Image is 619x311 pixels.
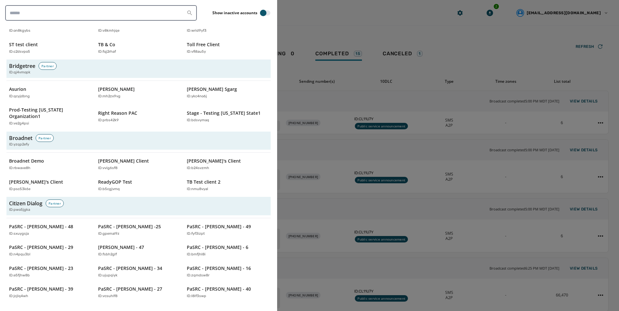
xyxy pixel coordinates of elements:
[96,176,182,195] button: ReadyGOP TestID:b5cgjvmq
[184,155,271,174] button: [PERSON_NAME]'s ClientID:b24svzmh
[96,263,182,281] button: PaSRC - [PERSON_NAME] - 34ID:ujupqiyk
[6,221,93,239] button: PaSRC - [PERSON_NAME] - 48ID:sxuygsja
[187,28,207,34] p: ID: wrid9yf3
[98,158,149,164] p: [PERSON_NAME] Client
[98,252,117,257] p: ID: fsbh2glf
[98,273,118,278] p: ID: ujupqiyk
[184,104,271,129] button: Stage - Testing [US_STATE] State1ID:bdsvymaq
[184,39,271,57] button: Toll Free ClientID:vfi8au5y
[184,263,271,281] button: PaSRC - [PERSON_NAME] - 16ID:zqmdsw8r
[9,252,30,257] p: ID: n4pqu3bl
[9,223,73,230] p: PaSRC - [PERSON_NAME] - 48
[9,158,44,164] p: Broadnet Demo
[98,118,119,123] p: ID: prbs42k9
[6,283,93,302] button: PaSRC - [PERSON_NAME] - 39ID:jcjlq4wh
[6,197,271,215] button: Citizen DialogPartnerID:pwo5jgka
[184,83,271,102] button: [PERSON_NAME] SgargID:ykc4no6j
[96,104,182,129] button: Right Reason PACID:prbs42k9
[9,294,28,299] p: ID: jcjlq4wh
[9,28,30,34] p: ID: on8kgybs
[9,107,84,120] p: Prod-Testing [US_STATE] Organization1
[36,134,54,142] div: Partner
[9,70,30,75] span: ID: qj4vmopk
[96,221,182,239] button: PaSRC - [PERSON_NAME] -25ID:gpemal9z
[6,241,93,260] button: PaSRC - [PERSON_NAME] - 29ID:n4pqu3bl
[187,265,251,272] p: PaSRC - [PERSON_NAME] - 16
[6,176,93,195] button: [PERSON_NAME]'s ClientID:psc53k6e
[187,86,237,92] p: [PERSON_NAME] Sgarg
[46,199,64,207] div: Partner
[96,283,182,302] button: PaSRC - [PERSON_NAME] - 27ID:vcsuhlf8
[96,155,182,174] button: [PERSON_NAME] ClientID:vvig6sf8
[98,231,119,237] p: ID: gpemal9z
[187,286,251,292] p: PaSRC - [PERSON_NAME] - 40
[9,41,38,48] p: ST test client
[9,244,73,251] p: PaSRC - [PERSON_NAME] - 29
[187,110,261,116] p: Stage - Testing [US_STATE] State1
[9,265,73,272] p: PaSRC - [PERSON_NAME] - 23
[6,155,93,174] button: Broadnet DemoID:rbwave8h
[98,86,135,92] p: [PERSON_NAME]
[98,94,120,99] p: ID: mh2zx9vg
[9,134,32,142] h3: Broadnet
[187,187,208,192] p: ID: nmu8vyal
[9,49,30,55] p: ID: c2dsvpo5
[9,199,42,207] h3: Citizen Dialog
[184,176,271,195] button: TB Test client 2ID:nmu8vyal
[98,41,115,48] p: TB & Co
[9,179,63,185] p: [PERSON_NAME]'s Client
[9,166,30,171] p: ID: rbwave8h
[98,223,161,230] p: PaSRC - [PERSON_NAME] -25
[187,244,248,251] p: PaSRC - [PERSON_NAME] - 6
[187,231,205,237] p: ID: fyf3izpt
[187,94,207,99] p: ID: ykc4no6j
[6,104,93,129] button: Prod-Testing [US_STATE] Organization1ID:ve2g4psi
[6,59,271,78] button: BridgetreePartnerID:qj4vmopk
[9,86,26,92] p: Asurion
[187,49,206,55] p: ID: vfi8au5y
[98,166,118,171] p: ID: vvig6sf8
[98,110,137,116] p: Right Reason PAC
[9,286,73,292] p: PaSRC - [PERSON_NAME] - 39
[9,142,29,147] span: ID: yzqp2efy
[9,94,30,99] p: ID: qcyjdbng
[6,263,93,281] button: PaSRC - [PERSON_NAME] - 23ID:e5fjhw8b
[212,10,257,16] label: Show inactive accounts
[98,28,119,34] p: ID: v8kmhjqe
[187,252,206,257] p: ID: bmfjhl8i
[9,231,29,237] p: ID: sxuygsja
[187,294,206,299] p: ID: l8lf3swp
[184,241,271,260] button: PaSRC - [PERSON_NAME] - 6ID:bmfjhl8i
[187,41,220,48] p: Toll Free Client
[9,187,30,192] p: ID: psc53k6e
[6,39,93,57] button: ST test clientID:c2dsvpo5
[187,158,241,164] p: [PERSON_NAME]'s Client
[184,221,271,239] button: PaSRC - [PERSON_NAME] - 49ID:fyf3izpt
[9,62,35,70] h3: Bridgetree
[6,132,271,150] button: BroadnetPartnerID:yzqp2efy
[96,83,182,102] button: [PERSON_NAME]ID:mh2zx9vg
[187,223,251,230] p: PaSRC - [PERSON_NAME] - 49
[9,121,29,126] p: ID: ve2g4psi
[187,166,209,171] p: ID: b24svzmh
[9,273,30,278] p: ID: e5fjhw8b
[9,207,30,213] span: ID: pwo5jgka
[98,286,162,292] p: PaSRC - [PERSON_NAME] - 27
[6,83,93,102] button: AsurionID:qcyjdbng
[187,118,209,123] p: ID: bdsvymaq
[187,273,209,278] p: ID: zqmdsw8r
[98,294,118,299] p: ID: vcsuhlf8
[98,265,162,272] p: PaSRC - [PERSON_NAME] - 34
[98,49,116,55] p: ID: fqj2rhaf
[96,39,182,57] button: TB & CoID:fqj2rhaf
[98,187,120,192] p: ID: b5cgjvmq
[39,62,57,70] div: Partner
[96,241,182,260] button: [PERSON_NAME] - 47ID:fsbh2glf
[187,179,220,185] p: TB Test client 2
[98,244,144,251] p: [PERSON_NAME] - 47
[184,283,271,302] button: PaSRC - [PERSON_NAME] - 40ID:l8lf3swp
[98,179,132,185] p: ReadyGOP Test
